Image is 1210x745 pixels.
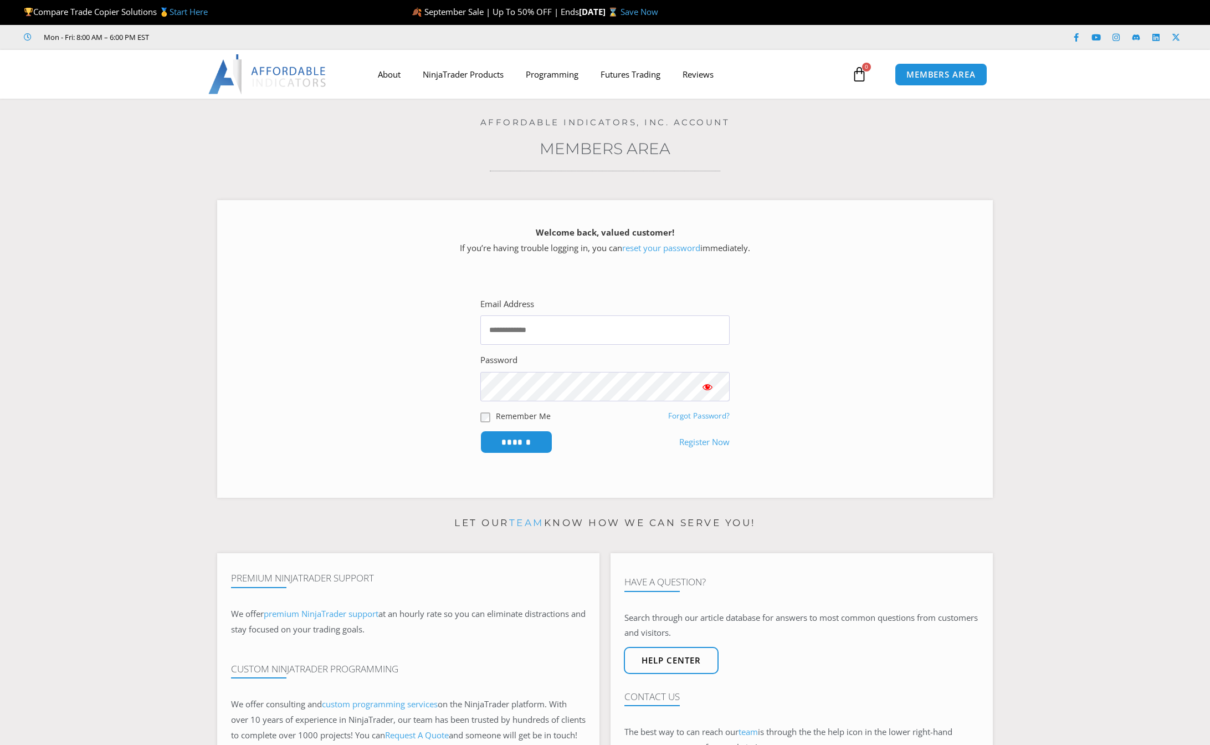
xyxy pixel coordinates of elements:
[322,698,438,710] a: custom programming services
[231,698,438,710] span: We offer consulting and
[480,297,534,312] label: Email Address
[642,656,701,665] span: Help center
[624,576,979,588] h4: Have A Question?
[208,54,327,94] img: LogoAI | Affordable Indicators – NinjaTrader
[579,6,621,17] strong: [DATE] ⌛
[170,6,208,17] a: Start Here
[165,32,331,43] iframe: Customer reviews powered by Trustpilot
[231,698,586,741] span: on the NinjaTrader platform. With over 10 years of experience in NinjaTrader, our team has been t...
[906,70,976,79] span: MEMBERS AREA
[480,353,517,368] label: Password
[739,726,758,737] a: team
[895,63,987,86] a: MEMBERS AREA
[231,608,264,619] span: We offer
[217,514,993,532] p: Let our know how we can serve you!
[589,62,671,87] a: Futures Trading
[835,58,884,90] a: 0
[496,410,551,422] label: Remember Me
[367,62,412,87] a: About
[624,691,979,702] h4: Contact Us
[24,8,33,16] img: 🏆
[231,664,586,675] h4: Custom NinjaTrader Programming
[412,62,515,87] a: NinjaTrader Products
[480,117,730,127] a: Affordable Indicators, Inc. Account
[264,608,378,619] a: premium NinjaTrader support
[515,62,589,87] a: Programming
[536,227,674,238] strong: Welcome back, valued customer!
[622,242,700,253] a: reset your password
[41,30,149,44] span: Mon - Fri: 8:00 AM – 6:00 PM EST
[540,139,670,158] a: Members Area
[671,62,725,87] a: Reviews
[679,435,730,450] a: Register Now
[412,6,579,17] span: 🍂 September Sale | Up To 50% OFF | Ends
[624,647,719,674] a: Help center
[685,372,730,401] button: Show password
[621,6,658,17] a: Save Now
[668,411,730,421] a: Forgot Password?
[385,729,449,741] a: Request A Quote
[624,610,979,641] p: Search through our article database for answers to most common questions from customers and visit...
[231,608,586,635] span: at an hourly rate so you can eliminate distractions and stay focused on your trading goals.
[24,6,208,17] span: Compare Trade Copier Solutions 🥇
[231,573,586,584] h4: Premium NinjaTrader Support
[367,62,849,87] nav: Menu
[509,517,544,528] a: team
[862,63,871,72] span: 0
[237,225,973,256] p: If you’re having trouble logging in, you can immediately.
